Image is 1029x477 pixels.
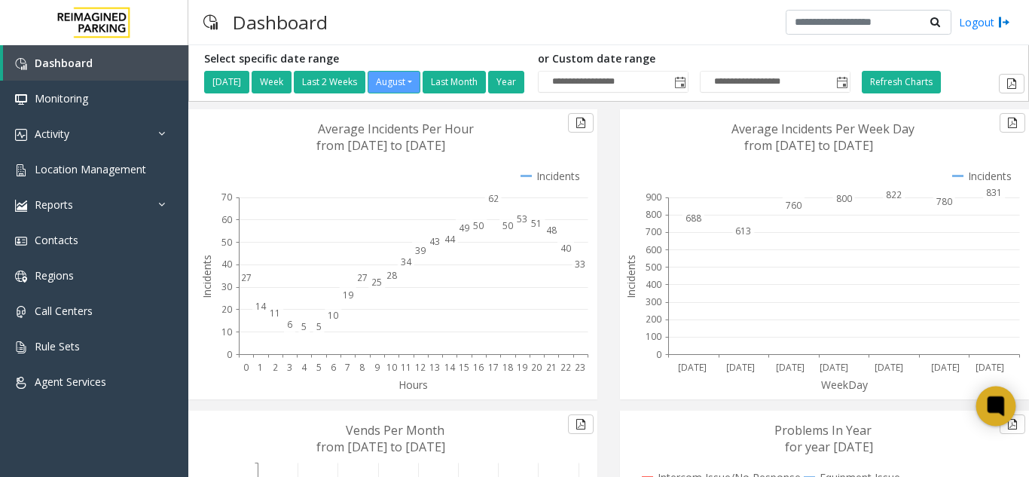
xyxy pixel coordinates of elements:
[221,280,232,293] text: 30
[646,295,661,308] text: 300
[15,93,27,105] img: 'icon'
[35,127,69,141] span: Activity
[345,361,350,374] text: 7
[15,129,27,141] img: 'icon'
[429,235,440,248] text: 43
[560,361,571,374] text: 22
[444,361,456,374] text: 14
[357,271,368,284] text: 27
[15,377,27,389] img: 'icon'
[273,361,278,374] text: 2
[820,361,848,374] text: [DATE]
[371,276,382,289] text: 25
[252,71,292,93] button: Week
[258,361,263,374] text: 1
[886,188,902,201] text: 822
[15,306,27,318] img: 'icon'
[415,244,426,257] text: 39
[15,271,27,283] img: 'icon'
[386,361,397,374] text: 10
[862,71,941,93] button: Refresh Charts
[936,195,952,208] text: 780
[429,361,440,374] text: 13
[671,72,688,93] span: Toggle popup
[401,361,411,374] text: 11
[415,361,426,374] text: 12
[833,72,850,93] span: Toggle popup
[287,361,292,374] text: 3
[538,53,850,66] h5: or Custom date range
[225,4,335,41] h3: Dashboard
[221,258,232,271] text: 40
[731,121,914,137] text: Average Incidents Per Week Day
[821,378,869,392] text: WeekDay
[546,224,557,237] text: 48
[776,361,805,374] text: [DATE]
[444,233,456,246] text: 44
[221,303,232,316] text: 20
[624,255,638,298] text: Incidents
[473,361,484,374] text: 16
[35,91,88,105] span: Monitoring
[243,361,249,374] text: 0
[646,225,661,238] text: 700
[959,14,1010,30] a: Logout
[316,361,322,374] text: 5
[15,200,27,212] img: 'icon'
[502,361,513,374] text: 18
[685,212,701,225] text: 688
[560,242,571,255] text: 40
[401,255,412,268] text: 34
[999,74,1024,93] button: Export to pdf
[646,313,661,326] text: 200
[568,113,594,133] button: Export to pdf
[386,269,397,282] text: 28
[646,191,661,203] text: 900
[488,71,524,93] button: Year
[35,268,74,283] span: Regions
[316,439,445,455] text: from [DATE] to [DATE]
[646,330,661,343] text: 100
[546,361,557,374] text: 21
[678,361,707,374] text: [DATE]
[473,219,484,232] text: 50
[646,208,661,221] text: 800
[241,271,252,284] text: 27
[986,186,1002,199] text: 831
[459,361,469,374] text: 15
[35,233,78,247] span: Contacts
[35,304,93,318] span: Call Centers
[227,348,232,361] text: 0
[35,162,146,176] span: Location Management
[744,137,873,154] text: from [DATE] to [DATE]
[1000,113,1025,133] button: Export to pdf
[204,53,527,66] h5: Select specific date range
[15,58,27,70] img: 'icon'
[785,439,873,455] text: for year [DATE]
[316,137,445,154] text: from [DATE] to [DATE]
[531,361,542,374] text: 20
[646,278,661,291] text: 400
[1000,414,1025,434] button: Export to pdf
[221,326,232,338] text: 10
[200,255,214,298] text: Incidents
[646,243,661,256] text: 600
[459,222,469,234] text: 49
[221,236,232,249] text: 50
[318,121,474,137] text: Average Incidents Per Hour
[517,361,527,374] text: 19
[998,14,1010,30] img: logout
[374,361,380,374] text: 9
[368,71,420,93] button: August
[931,361,960,374] text: [DATE]
[35,375,106,389] span: Agent Services
[316,320,322,333] text: 5
[726,361,755,374] text: [DATE]
[502,219,513,232] text: 50
[255,300,267,313] text: 14
[735,225,751,237] text: 613
[531,217,542,230] text: 51
[294,71,365,93] button: Last 2 Weeks
[575,361,585,374] text: 23
[568,414,594,434] button: Export to pdf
